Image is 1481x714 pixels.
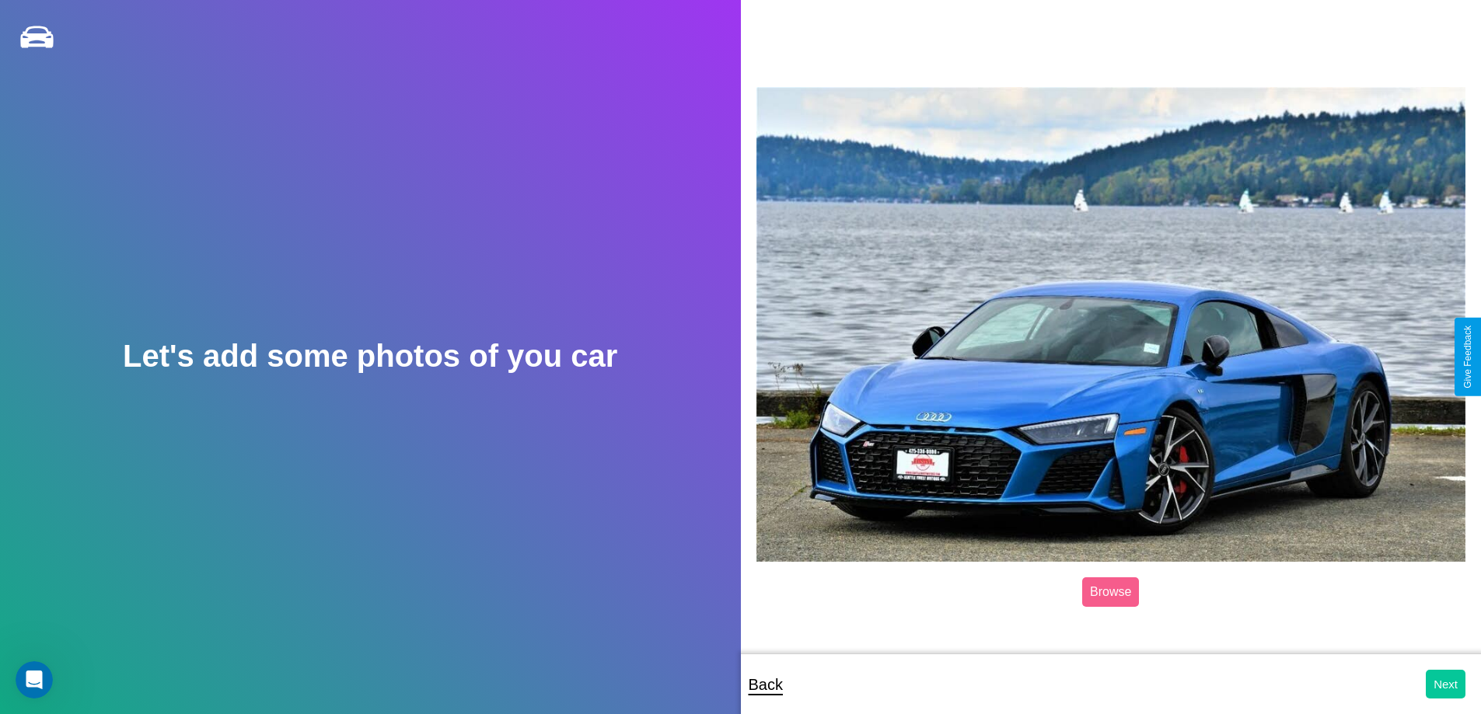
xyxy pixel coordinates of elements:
img: posted [756,87,1466,562]
h2: Let's add some photos of you car [123,339,617,374]
p: Back [749,670,783,698]
div: Give Feedback [1462,326,1473,388]
label: Browse [1082,577,1139,607]
iframe: Intercom live chat [16,661,53,698]
button: Next [1426,670,1465,698]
